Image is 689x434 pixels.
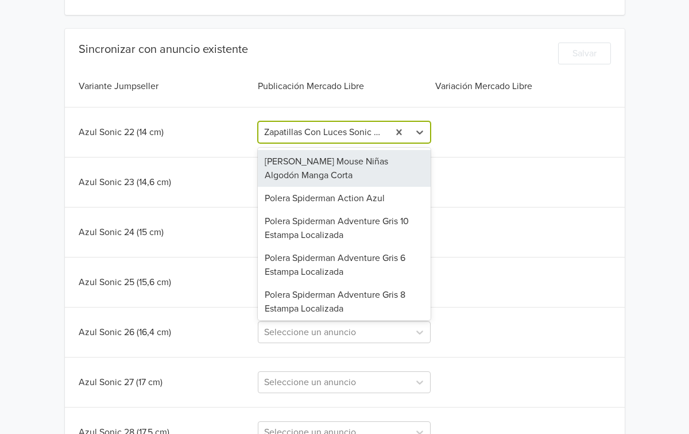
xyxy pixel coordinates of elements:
div: Azul Sonic 25 (15,6 cm) [79,275,256,289]
div: Azul Sonic 24 (15 cm) [79,225,256,239]
div: Publicación Mercado Libre [256,79,433,93]
div: Sincronizar con anuncio existente [79,43,248,56]
div: Polera Spiderman Action Azul [258,187,431,210]
div: Variante Jumpseller [79,79,256,93]
div: Azul Sonic 26 (16,4 cm) [79,325,256,339]
div: Polera Spiderman Adventure Gris 8 Estampa Localizada [258,283,431,320]
div: Azul Sonic 22 (14 cm) [79,125,256,139]
div: Azul Sonic 27 (17 cm) [79,375,256,389]
div: Variación Mercado Libre [433,79,610,93]
button: Salvar [558,43,611,64]
div: Azul Sonic 23 (14,6 cm) [79,175,256,189]
div: Polera Spiderman Adventure Gris 10 Estampa Localizada [258,210,431,247]
div: [PERSON_NAME] Mouse Niñas Algodón Manga Corta [258,150,431,187]
div: Polera Spiderman Adventure Gris 6 Estampa Localizada [258,247,431,283]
